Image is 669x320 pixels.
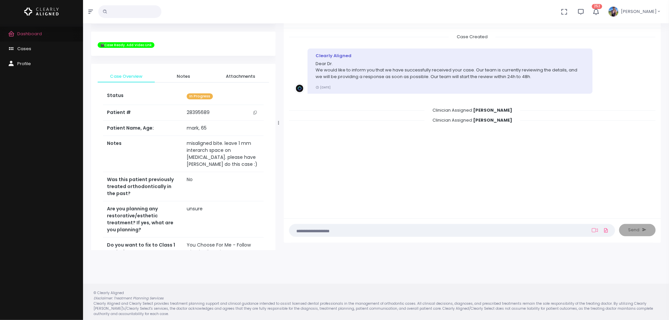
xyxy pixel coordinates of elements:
div: Clearly Aligned [316,53,585,59]
small: [DATE] [316,85,331,89]
a: Add Loom Video [591,228,599,233]
img: Header Avatar [608,6,620,18]
td: misaligned bite. leave 1 mm interarch space on [MEDICAL_DATA]. please have [PERSON_NAME] do this ... [183,136,264,172]
span: 252 [592,4,602,9]
th: Do you want to fix to Class 1 occlusion? [103,238,183,267]
b: [PERSON_NAME] [473,117,512,123]
span: Notes [160,73,207,80]
em: Disclaimer: Treatment Planning Services [94,296,163,301]
img: Logo Horizontal [24,5,59,19]
td: mark, 65 [183,121,264,136]
span: In Progress [187,93,213,100]
span: Dashboard [17,31,42,37]
th: Notes [103,136,183,172]
span: Clinician Assigned: [425,115,520,125]
span: Case Overview [103,73,149,80]
th: Was this patient previously treated orthodontically in the past? [103,172,183,201]
td: No [183,172,264,201]
span: Cases [17,46,31,52]
div: © Clearly Aligned Clearly Aligned and Clearly Select provides treatment planning support and clin... [87,290,665,316]
span: 🎬Case Ready. Add Video Link [98,42,154,48]
th: Are you planning any restorative/esthetic treatment? If yes, what are you planning? [103,201,183,238]
a: Add Files [602,224,610,236]
span: Case Created [449,32,496,42]
td: You Choose For Me - Follow Clearly Aligned Recommendations [183,238,264,267]
th: Status [103,88,183,105]
span: Clinician Assigned: [425,105,520,115]
th: Patient # [103,105,183,121]
span: Attachments [217,73,264,80]
td: unsure [183,201,264,238]
span: Profile [17,60,31,67]
b: [PERSON_NAME] [473,107,512,113]
span: [PERSON_NAME] [621,8,657,15]
td: 28395689 [183,105,264,120]
p: Dear Dr. We would like to inform you that we have successfully received your case. Our team is cu... [316,60,585,80]
th: Patient Name, Age: [103,121,183,136]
